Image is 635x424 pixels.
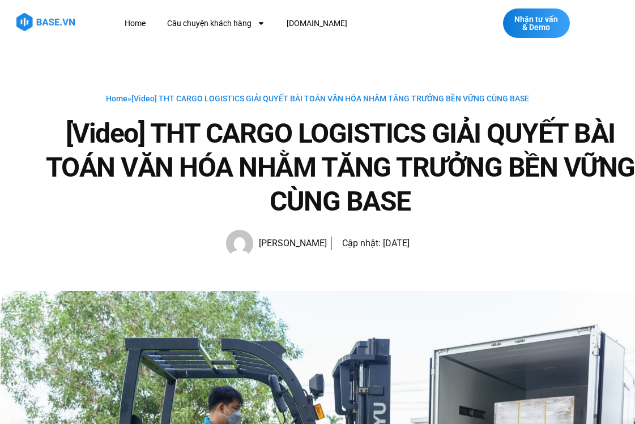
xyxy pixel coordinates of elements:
a: Home [106,94,127,103]
a: Câu chuyện khách hàng [159,13,274,34]
a: Nhận tư vấn & Demo [503,8,570,38]
nav: Menu [116,13,453,34]
span: » [106,94,529,103]
span: [PERSON_NAME] [253,235,327,251]
a: [DOMAIN_NAME] [278,13,356,34]
span: Nhận tư vấn & Demo [514,15,559,31]
span: Cập nhật: [342,238,381,249]
h1: [Video] THT CARGO LOGISTICS GIẢI QUYẾT BÀI TOÁN VĂN HÓA NHẰM TĂNG TRƯỞNG BỀN VỮNG CÙNG BASE [46,117,635,219]
a: Picture of Hạnh Hoàng [PERSON_NAME] [226,230,327,257]
a: Home [116,13,154,34]
span: [Video] THT CARGO LOGISTICS GIẢI QUYẾT BÀI TOÁN VĂN HÓA NHẰM TĂNG TRƯỞNG BỀN VỮNG CÙNG BASE [131,94,529,103]
time: [DATE] [383,238,410,249]
img: Picture of Hạnh Hoàng [226,230,253,257]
